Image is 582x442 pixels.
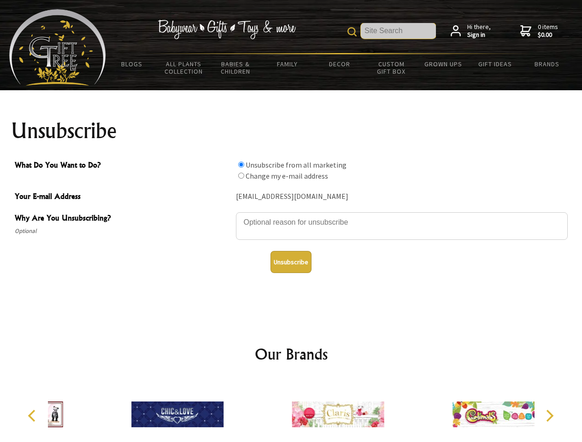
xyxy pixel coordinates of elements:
strong: $0.00 [538,31,558,39]
a: Gift Ideas [469,54,521,74]
a: Hi there,Sign in [451,23,491,39]
strong: Sign in [467,31,491,39]
textarea: Why Are You Unsubscribing? [236,212,568,240]
label: Unsubscribe from all marketing [246,160,347,169]
img: Babyware - Gifts - Toys and more... [9,9,106,86]
a: Decor [313,54,365,74]
span: Optional [15,226,231,237]
a: Brands [521,54,573,74]
label: Change my e-mail address [246,171,328,180]
h2: Our Brands [18,343,564,365]
h1: Unsubscribe [11,120,571,142]
input: What Do You Want to Do? [238,173,244,179]
button: Previous [23,406,43,426]
a: Custom Gift Box [365,54,417,81]
img: product search [347,27,357,36]
img: Babywear - Gifts - Toys & more [158,20,296,39]
input: What Do You Want to Do? [238,162,244,168]
button: Next [539,406,559,426]
span: Your E-mail Address [15,191,231,204]
a: 0 items$0.00 [520,23,558,39]
a: All Plants Collection [158,54,210,81]
span: Why Are You Unsubscribing? [15,212,231,226]
a: Babies & Children [210,54,262,81]
a: Family [262,54,314,74]
a: BLOGS [106,54,158,74]
button: Unsubscribe [270,251,312,273]
div: [EMAIL_ADDRESS][DOMAIN_NAME] [236,190,568,204]
span: 0 items [538,23,558,39]
span: What Do You Want to Do? [15,159,231,173]
input: Site Search [361,23,436,39]
a: Grown Ups [417,54,469,74]
span: Hi there, [467,23,491,39]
